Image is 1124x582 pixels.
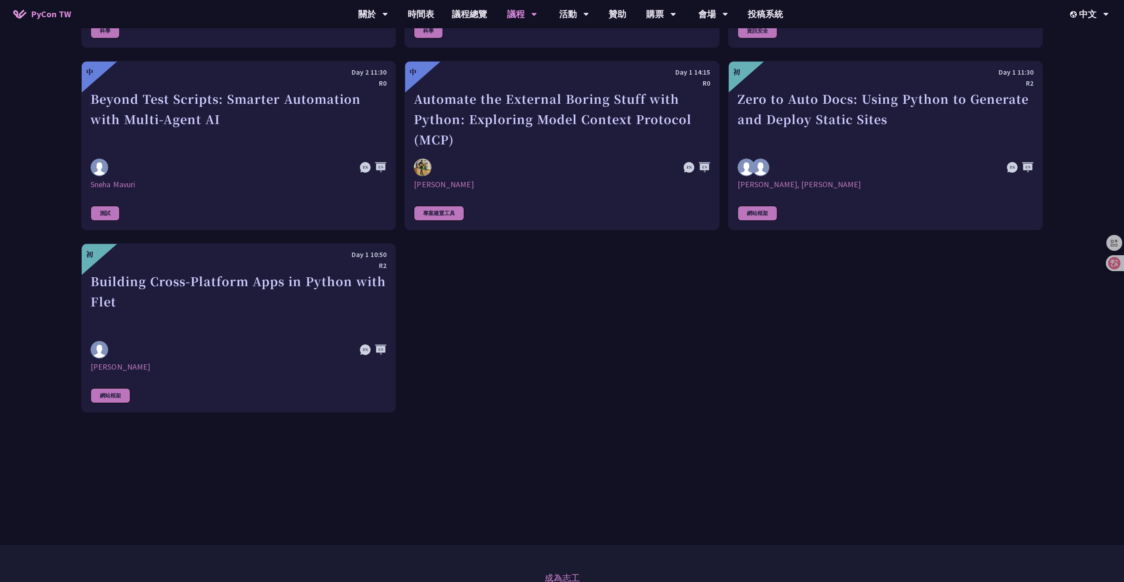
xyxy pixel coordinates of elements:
[738,159,755,176] img: Daniel Gau
[738,67,1033,78] div: Day 1 11:30
[91,206,120,221] div: 測試
[405,61,719,230] a: 中 Day 1 14:15 R0 Automate the External Boring Stuff with Python: Exploring Model Context Protocol...
[91,388,130,403] div: 網站框架
[91,78,386,89] div: R0
[409,67,416,77] div: 中
[81,61,396,230] a: 中 Day 2 11:30 R0 Beyond Test Scripts: Smarter Automation with Multi-Agent AI Sneha Mavuri Sneha M...
[414,206,464,221] div: 專案建置工具
[91,23,120,38] div: 科學
[414,67,710,78] div: Day 1 14:15
[31,8,71,21] span: PyCon TW
[414,89,710,150] div: Automate the External Boring Stuff with Python: Exploring Model Context Protocol (MCP)
[414,179,710,190] div: [PERSON_NAME]
[91,341,108,359] img: Cyrus Mante
[738,78,1033,89] div: R2
[91,159,108,176] img: Sneha Mavuri
[414,23,443,38] div: 科學
[414,159,431,176] img: Ryosuke Tanno
[86,249,93,260] div: 初
[738,23,777,38] div: 資訊安全
[91,67,386,78] div: Day 2 11:30
[91,249,386,260] div: Day 1 10:50
[738,179,1033,190] div: [PERSON_NAME], [PERSON_NAME]
[1070,11,1079,18] img: Locale Icon
[738,89,1033,150] div: Zero to Auto Docs: Using Python to Generate and Deploy Static Sites
[728,61,1043,230] a: 初 Day 1 11:30 R2 Zero to Auto Docs: Using Python to Generate and Deploy Static Sites Daniel GauTi...
[414,78,710,89] div: R0
[91,179,386,190] div: Sneha Mavuri
[752,159,769,176] img: Tiffany Gau
[4,3,80,25] a: PyCon TW
[91,260,386,271] div: R2
[733,67,740,77] div: 初
[13,10,26,19] img: Home icon of PyCon TW 2025
[91,362,386,372] div: [PERSON_NAME]
[86,67,93,77] div: 中
[91,89,386,150] div: Beyond Test Scripts: Smarter Automation with Multi-Agent AI
[738,206,777,221] div: 網站框架
[91,271,386,332] div: Building Cross-Platform Apps in Python with Flet
[81,243,396,412] a: 初 Day 1 10:50 R2 Building Cross-Platform Apps in Python with Flet Cyrus Mante [PERSON_NAME] 網站框架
